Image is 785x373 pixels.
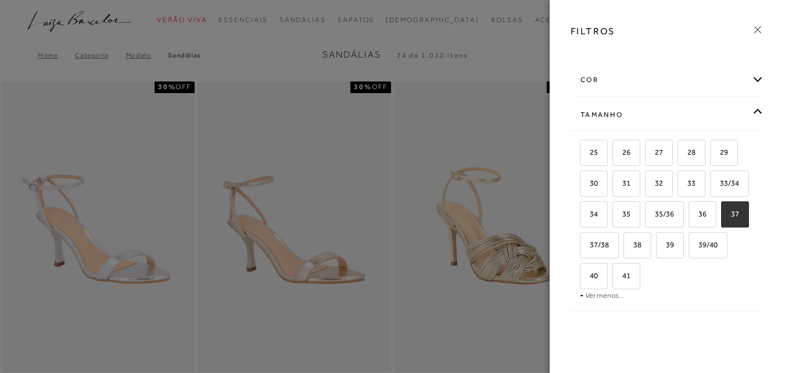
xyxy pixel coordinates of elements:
span: 36 [690,209,707,218]
input: 29 [708,148,720,160]
input: 26 [611,148,622,160]
input: 39 [654,241,666,253]
span: 38 [625,240,641,249]
input: 32 [643,179,655,191]
span: 40 [581,271,598,280]
input: 27 [643,148,655,160]
span: 37/38 [581,240,609,249]
input: 35/36 [643,210,655,222]
input: 40 [578,272,590,283]
div: Tamanho [571,100,764,130]
input: 25 [578,148,590,160]
input: 37 [719,210,731,222]
div: cor [571,65,764,95]
input: 33 [676,179,687,191]
a: Ver menos... [585,291,624,300]
span: 35/36 [646,209,674,218]
span: - [580,290,583,300]
span: 32 [646,179,663,187]
span: 33 [679,179,696,187]
span: 25 [581,148,598,157]
input: 39/40 [687,241,698,253]
input: 41 [611,272,622,283]
span: 39/40 [690,240,718,249]
span: 37 [722,209,739,218]
h3: FILTROS [571,24,615,38]
span: 27 [646,148,663,157]
input: 38 [622,241,633,253]
span: 35 [614,209,630,218]
input: 36 [687,210,698,222]
input: 37/38 [578,241,590,253]
input: 28 [676,148,687,160]
span: 29 [711,148,728,157]
span: 31 [614,179,630,187]
input: 31 [611,179,622,191]
span: 28 [679,148,696,157]
span: 39 [657,240,674,249]
input: 35 [611,210,622,222]
input: 33/34 [708,179,720,191]
input: 30 [578,179,590,191]
span: 34 [581,209,598,218]
span: 41 [614,271,630,280]
span: 26 [614,148,630,157]
span: 33/34 [711,179,739,187]
span: 30 [581,179,598,187]
input: 34 [578,210,590,222]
